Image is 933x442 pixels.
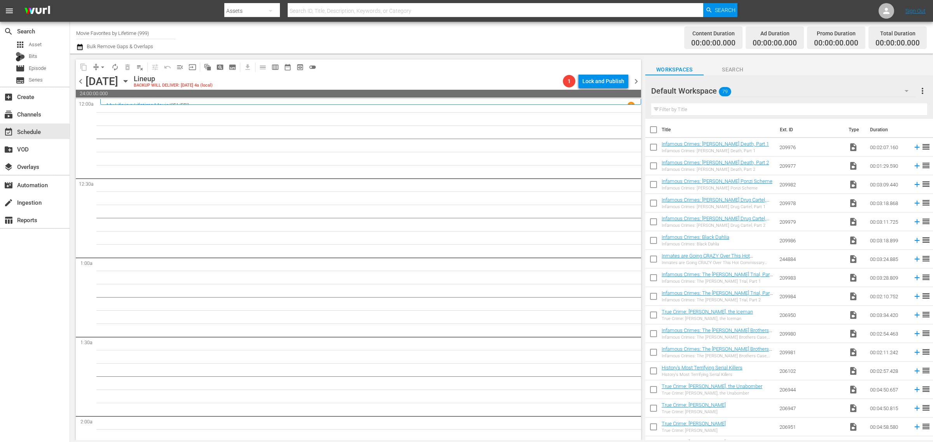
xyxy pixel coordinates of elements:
[921,273,931,282] span: reorder
[913,199,921,207] svg: Add to Schedule
[867,231,910,250] td: 00:03:18.899
[662,290,773,302] a: Infamous Crimes: The [PERSON_NAME] Trial, Part 2
[174,61,186,73] span: Fill episodes with ad slates
[662,178,772,184] a: Infamous Crimes: [PERSON_NAME] Ponzi Scheme
[4,162,13,172] span: Overlays
[913,236,921,245] svg: Add to Schedule
[16,64,25,73] span: Episode
[171,103,181,108] p: SE1 /
[867,138,910,157] td: 00:02:07.160
[86,44,153,49] span: Bulk Remove Gaps & Overlaps
[921,403,931,412] span: reorder
[776,175,846,194] td: 209982
[662,253,753,265] a: Inmates are Going CRAZY Over This Hot Commissary Commodity
[849,366,858,376] span: Video
[662,335,773,340] div: Infamous Crimes: The [PERSON_NAME] Brothers Case, Part 1
[189,63,196,71] span: input
[662,383,762,389] a: True Crime: [PERSON_NAME], the Unabomber
[849,348,858,357] span: Video
[582,74,624,88] div: Lock and Publish
[662,167,769,172] div: Infamous Crimes: [PERSON_NAME] Death, Part 2
[776,287,846,306] td: 209984
[107,102,169,108] a: My Life is a Lifetime Movie
[86,75,118,88] div: [DATE]
[814,39,858,48] span: 00:00:00.000
[216,63,224,71] span: pageview_outlined
[921,329,931,338] span: reorder
[662,298,773,303] div: Infamous Crimes: The [PERSON_NAME] Trial, Part 2
[306,61,319,73] span: 24 hours Lineup View is OFF
[662,141,769,147] a: Infamous Crimes: [PERSON_NAME] Death, Part 1
[844,119,865,141] th: Type
[691,28,736,39] div: Content Duration
[913,273,921,282] svg: Add to Schedule
[865,119,912,141] th: Duration
[867,268,910,287] td: 00:03:28.809
[662,148,769,153] div: Infamous Crimes: [PERSON_NAME] Death, Part 1
[662,428,726,433] div: True Crime: [PERSON_NAME]
[849,143,858,152] span: Video
[239,59,254,75] span: Download as CSV
[776,380,846,399] td: 206944
[849,404,858,413] span: Video
[662,346,772,358] a: Infamous Crimes: The [PERSON_NAME] Brothers Case, Part 2
[849,292,858,301] span: Video
[867,287,910,306] td: 00:02:10.752
[776,157,846,175] td: 209977
[921,179,931,189] span: reorder
[662,160,769,165] a: Infamous Crimes: [PERSON_NAME] Death, Part 2
[875,28,920,39] div: Total Duration
[662,216,769,227] a: Infamous Crimes: [PERSON_NAME] Drug Cartel, Part 2
[181,103,189,108] p: EP7
[186,61,199,73] span: Update Metadata from Key Asset
[849,236,858,245] span: Video
[849,254,858,264] span: Video
[16,52,25,61] div: Bits
[651,80,916,102] div: Default Workspace
[269,61,281,73] span: Week Calendar View
[913,292,921,301] svg: Add to Schedule
[913,423,921,431] svg: Add to Schedule
[704,65,762,75] span: Search
[662,223,773,228] div: Infamous Crimes: [PERSON_NAME] Drug Cartel, Part 2
[913,180,921,189] svg: Add to Schedule
[134,75,213,83] div: Lineup
[913,143,921,151] svg: Add to Schedule
[776,324,846,343] td: 209980
[921,385,931,394] span: reorder
[271,63,279,71] span: calendar_view_week_outlined
[169,103,171,108] p: /
[849,161,858,171] span: Video
[109,61,121,73] span: Loop Content
[921,198,931,207] span: reorder
[814,28,858,39] div: Promo Duration
[849,180,858,189] span: Video
[254,59,269,75] span: Day Calendar View
[662,186,772,191] div: Infamous Crimes: [PERSON_NAME] Ponzi Scheme
[229,63,236,71] span: subtitles_outlined
[563,78,575,84] span: 1
[662,409,726,414] div: True Crime: [PERSON_NAME]
[905,8,926,14] a: Sign Out
[92,63,100,71] span: compress
[134,83,213,88] div: BACKUP WILL DELIVER: [DATE] 4a (local)
[4,127,13,137] span: Schedule
[4,145,13,154] span: VOD
[776,418,846,436] td: 206951
[703,3,737,17] button: Search
[662,271,773,283] a: Infamous Crimes: The [PERSON_NAME] Trial, Part 1
[921,291,931,301] span: reorder
[913,218,921,226] svg: Add to Schedule
[662,402,726,408] a: True Crime: [PERSON_NAME]
[4,110,13,119] span: Channels
[921,347,931,357] span: reorder
[662,316,753,321] div: True Crime: [PERSON_NAME], the Iceman
[775,119,844,141] th: Ext. ID
[921,142,931,151] span: reorder
[867,212,910,231] td: 00:03:11.725
[753,39,797,48] span: 00:00:00.000
[662,119,776,141] th: Title
[921,235,931,245] span: reorder
[921,422,931,431] span: reorder
[715,3,736,17] span: Search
